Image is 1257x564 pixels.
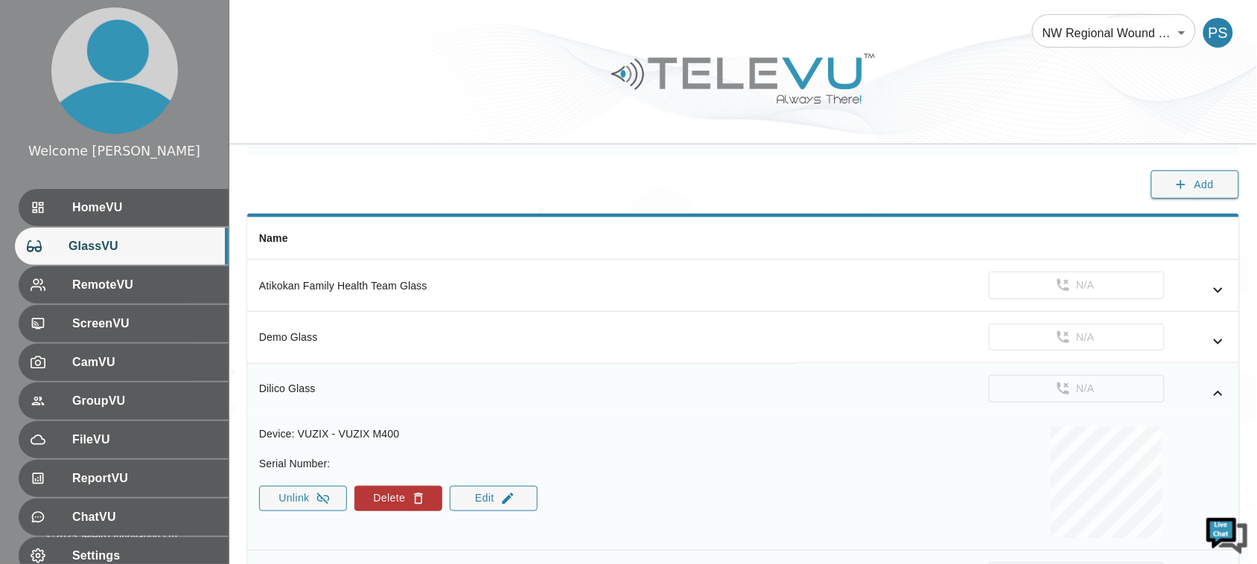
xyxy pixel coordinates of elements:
div: GroupVU [19,382,229,420]
span: HomeVU [72,199,217,217]
div: Minimize live chat window [244,7,280,43]
div: GlassVU [15,228,229,265]
div: Demo Glass [259,330,784,345]
img: Logo [609,48,877,109]
div: Serial Number : [259,456,545,471]
img: d_736959983_company_1615157101543_736959983 [25,69,63,106]
button: Edit [450,486,538,511]
div: ReportVU [19,460,229,497]
img: profile.png [51,7,178,134]
span: GlassVU [69,237,217,255]
img: Chat Widget [1205,512,1250,557]
span: CamVU [72,353,217,371]
span: We're online! [86,188,206,338]
span: FileVU [72,431,217,449]
button: Add [1151,170,1239,199]
textarea: Type your message and hit 'Enter' [7,406,284,458]
span: Name [259,232,288,244]
div: FileVU [19,421,229,458]
button: Delete [354,486,442,511]
div: Atikokan Family Health Team Glass [259,278,784,293]
div: Dilico Glass [259,381,784,396]
div: NW Regional Wound Care [1032,12,1196,54]
div: HomeVU [19,189,229,226]
div: Welcome [PERSON_NAME] [28,141,200,161]
div: ScreenVU [19,305,229,342]
span: ReportVU [72,470,217,487]
span: Add [1194,176,1214,194]
span: GroupVU [72,392,217,410]
div: PS [1203,18,1233,48]
div: RemoteVU [19,266,229,304]
div: CamVU [19,344,229,381]
span: ScreenVU [72,315,217,333]
span: ChatVU [72,508,217,526]
span: RemoteVU [72,276,217,294]
div: ChatVU [19,499,229,536]
span: vuzix - Vuzix M400 [298,428,400,440]
div: Chat with us now [77,78,250,97]
button: Unlink [259,486,347,511]
div: Device : [259,426,545,441]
